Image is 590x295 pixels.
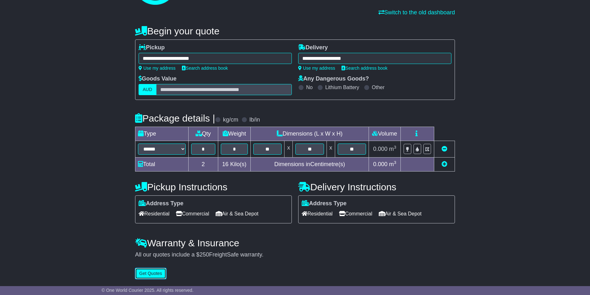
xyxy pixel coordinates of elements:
[327,141,335,158] td: x
[372,84,385,90] label: Other
[298,182,455,192] h4: Delivery Instructions
[135,26,455,36] h4: Begin your quote
[298,44,328,51] label: Delivery
[394,160,396,165] sup: 3
[102,288,194,293] span: © One World Courier 2025. All rights reserved.
[135,113,215,123] h4: Package details |
[442,146,447,152] a: Remove this item
[302,209,333,219] span: Residential
[176,209,209,219] span: Commercial
[135,268,166,279] button: Get Quotes
[249,116,260,123] label: lb/in
[218,158,251,172] td: Kilo(s)
[251,127,369,141] td: Dimensions (L x W x H)
[189,127,218,141] td: Qty
[222,161,228,167] span: 16
[302,200,347,207] label: Address Type
[339,209,372,219] span: Commercial
[135,127,189,141] td: Type
[251,158,369,172] td: Dimensions in Centimetre(s)
[442,161,447,167] a: Add new item
[139,84,156,95] label: AUD
[389,161,396,167] span: m
[189,158,218,172] td: 2
[389,146,396,152] span: m
[369,127,400,141] td: Volume
[135,251,455,258] div: All our quotes include a $ FreightSafe warranty.
[139,75,176,82] label: Goods Value
[379,209,422,219] span: Air & Sea Depot
[218,127,251,141] td: Weight
[139,209,169,219] span: Residential
[216,209,259,219] span: Air & Sea Depot
[135,158,189,172] td: Total
[135,238,455,248] h4: Warranty & Insurance
[139,200,183,207] label: Address Type
[139,44,165,51] label: Pickup
[284,141,293,158] td: x
[378,9,455,16] a: Switch to the old dashboard
[298,75,369,82] label: Any Dangerous Goods?
[298,66,335,71] a: Use my address
[135,182,292,192] h4: Pickup Instructions
[373,161,387,167] span: 0.000
[223,116,238,123] label: kg/cm
[182,66,228,71] a: Search address book
[342,66,387,71] a: Search address book
[325,84,359,90] label: Lithium Battery
[139,66,176,71] a: Use my address
[373,146,387,152] span: 0.000
[199,251,209,258] span: 250
[394,145,396,150] sup: 3
[306,84,313,90] label: No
